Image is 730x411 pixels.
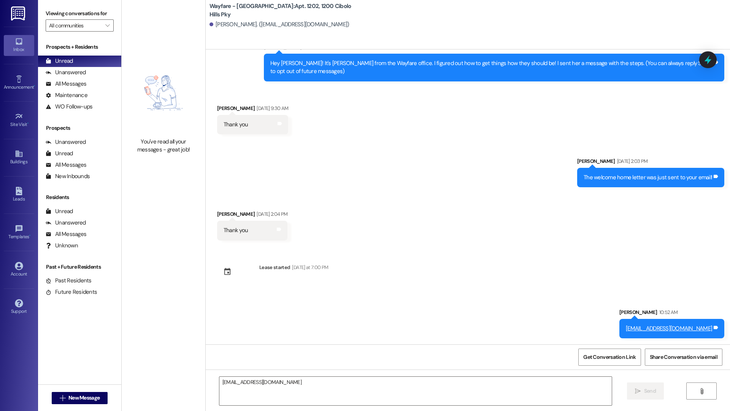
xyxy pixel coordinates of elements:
span: • [27,121,29,126]
div: [DATE] 9:30 AM [255,104,288,112]
img: empty-state [130,52,197,134]
div: [PERSON_NAME] [217,104,288,115]
div: The welcome home letter was just sent to your email! [584,174,712,182]
button: New Message [52,392,108,404]
i:  [635,388,641,394]
button: Share Conversation via email [645,349,722,366]
div: Past + Future Residents [38,263,121,271]
a: Account [4,260,34,280]
a: Support [4,297,34,317]
a: Templates • [4,222,34,243]
span: New Message [68,394,100,402]
div: Unread [46,57,73,65]
div: Unread [46,207,73,215]
span: • [29,233,30,238]
div: All Messages [46,80,86,88]
i:  [699,388,705,394]
div: [PERSON_NAME] [577,157,724,168]
div: Thank you [224,226,248,234]
div: Residents [38,193,121,201]
div: [PERSON_NAME]. ([EMAIL_ADDRESS][DOMAIN_NAME]) [209,21,349,29]
a: Buildings [4,147,34,168]
i:  [60,395,65,401]
div: [PERSON_NAME] [619,308,724,319]
div: You've read all your messages - great job! [130,138,197,154]
div: New Inbounds [46,172,90,180]
span: Share Conversation via email [650,353,717,361]
span: Send [644,387,656,395]
div: 10:52 AM [657,308,678,316]
div: [DATE] at 7:00 PM [290,263,328,271]
a: Leads [4,185,34,205]
button: Send [627,382,664,400]
div: Unknown [46,242,78,250]
div: [DATE] 2:03 PM [615,157,648,165]
div: All Messages [46,230,86,238]
a: [EMAIL_ADDRESS][DOMAIN_NAME] [626,325,712,332]
div: Unanswered [46,138,86,146]
div: Past Residents [46,277,92,285]
div: Unanswered [46,68,86,76]
div: All Messages [46,161,86,169]
div: Unread [46,150,73,158]
img: ResiDesk Logo [11,6,27,21]
a: Inbox [4,35,34,56]
button: Get Conversation Link [578,349,641,366]
div: WO Follow-ups [46,103,92,111]
div: Prospects [38,124,121,132]
span: Get Conversation Link [583,353,636,361]
label: Viewing conversations for [46,8,114,19]
input: All communities [49,19,102,32]
div: Lease started [259,263,290,271]
div: Thank you [224,121,248,129]
div: Unanswered [46,219,86,227]
div: Future Residents [46,288,97,296]
div: [PERSON_NAME] [217,210,287,221]
div: Maintenance [46,91,87,99]
i:  [105,22,109,29]
span: • [34,83,35,89]
div: Prospects + Residents [38,43,121,51]
a: Site Visit • [4,110,34,131]
div: Hey [PERSON_NAME]! It's [PERSON_NAME] from the Wayfare office. I figured out how to get things ho... [270,59,712,76]
div: [DATE] 2:04 PM [255,210,287,218]
b: Wayfare - [GEOGRAPHIC_DATA]: Apt. 1202, 1200 Cibolo Hills Pky [209,2,362,19]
